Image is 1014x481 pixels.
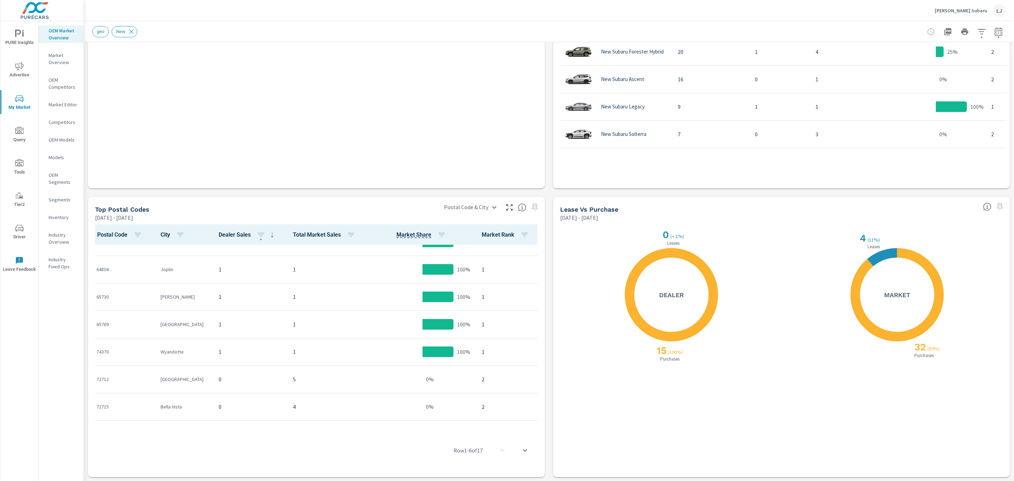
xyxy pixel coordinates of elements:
[219,348,282,356] p: 1
[95,206,149,213] h5: Top Postal Codes
[161,293,207,300] p: [PERSON_NAME]
[991,25,1006,39] button: Select Date Range
[39,75,83,92] div: OEM Competitors
[49,27,78,41] p: OEM Market Overview
[2,192,36,209] span: Tier2
[958,25,972,39] button: Print Report
[457,320,470,329] p: 100%
[219,375,282,383] p: 0
[661,229,669,241] h2: 0
[678,130,744,138] p: 7
[815,130,881,138] p: 3
[0,21,38,280] div: nav menu
[975,25,989,39] button: Apply Filters
[601,49,664,55] p: New Subaru Forester Hybrid
[994,201,1006,212] span: Select a preset date range to save this widget
[518,203,526,212] span: Top Postal Codes shows you how you rank, in terms of sales, to other dealerships in your market. ...
[453,446,483,455] p: Row 1 - 6 of 17
[219,231,276,239] span: Dealer Sales
[2,256,36,274] span: Leave Feedback
[49,196,78,203] p: Segments
[457,348,470,356] p: 100%
[49,256,78,270] p: Industry Fixed Ops
[96,293,149,300] p: 65730
[815,75,881,83] p: 1
[755,102,804,111] p: 1
[866,244,881,249] p: Leases
[939,130,947,138] p: 0%
[560,206,618,213] h5: Lease vs Purchase
[668,349,684,355] p: ( 100% )
[49,76,78,90] p: OEM Competitors
[666,241,681,245] p: Leases
[39,152,83,163] div: Models
[96,376,149,383] p: 72712
[482,231,532,239] span: Market Rank
[993,4,1006,17] div: LJ
[293,265,364,274] p: 1
[293,348,364,356] p: 1
[858,232,866,244] h2: 4
[49,119,78,126] p: Competitors
[601,76,644,82] p: New Subaru Ascent
[564,41,593,62] img: glamour
[293,375,364,383] p: 5
[49,154,78,161] p: Models
[2,30,36,47] span: PURE Insights
[440,201,501,213] div: Postal Code & City
[161,321,207,328] p: [GEOGRAPHIC_DATA]
[39,25,83,43] div: OEM Market Overview
[504,202,515,213] button: Make Fullscreen
[815,48,881,56] p: 4
[815,102,881,111] p: 1
[49,101,78,108] p: Market Editor
[39,194,83,205] div: Segments
[913,353,935,358] p: Purchases
[678,102,744,111] p: 9
[96,266,149,273] p: 64804
[601,104,645,110] p: New Subaru Legacy
[482,375,536,383] p: 2
[939,75,947,83] p: 0%
[2,224,36,241] span: Driver
[219,402,282,411] p: 0
[49,214,78,221] p: Inventory
[2,62,36,79] span: Advertise
[970,102,984,111] p: 100%
[49,171,78,186] p: OEM Segments
[670,233,686,239] p: ( < 1% )
[39,99,83,110] div: Market Editor
[457,293,470,301] p: 100%
[457,265,470,274] p: 100%
[161,266,207,273] p: Joplin
[95,213,133,222] p: [DATE] - [DATE]
[49,52,78,66] p: Market Overview
[293,320,364,329] p: 1
[2,159,36,176] span: Tools
[517,442,533,459] button: scroll to bottom
[161,376,207,383] p: [GEOGRAPHIC_DATA]
[96,348,149,355] p: 74370
[927,345,941,352] p: ( 89% )
[482,320,536,329] p: 1
[529,202,540,213] span: Select a preset date range to save this widget
[482,402,536,411] p: 2
[39,170,83,187] div: OEM Segments
[39,50,83,68] div: Market Overview
[564,69,593,90] img: glamour
[97,231,145,239] span: Postal Code
[112,26,137,37] div: New
[219,293,282,301] p: 1
[868,237,881,243] p: ( 11% )
[659,357,681,361] p: Purchases
[293,293,364,301] p: 1
[112,29,130,34] span: New
[601,131,646,137] p: New Subaru Solterra
[755,48,804,56] p: 1
[678,48,744,56] p: 20
[293,231,358,239] span: Total Market Sales
[219,265,282,274] p: 1
[482,293,536,301] p: 1
[49,136,78,143] p: OEM Models
[161,348,207,355] p: Wyandotte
